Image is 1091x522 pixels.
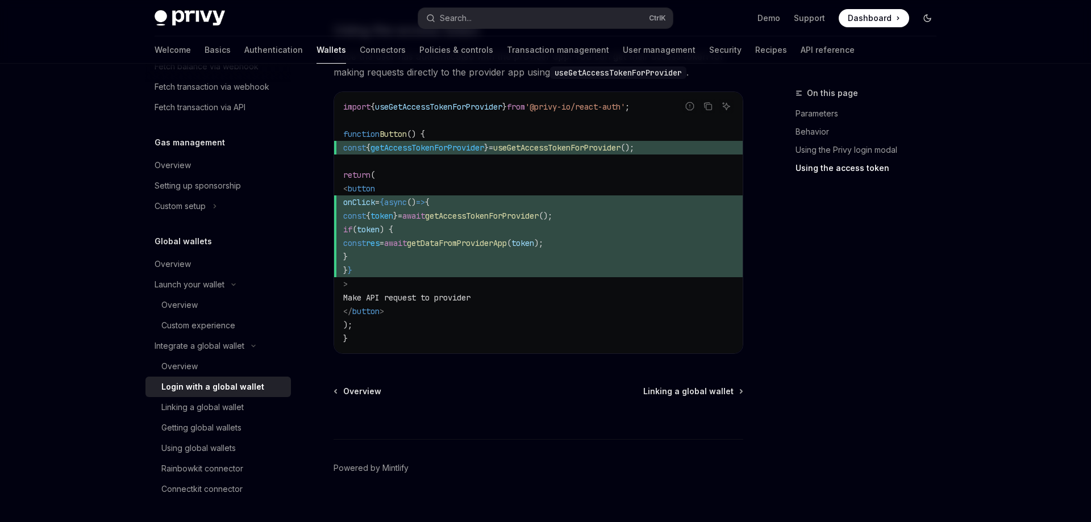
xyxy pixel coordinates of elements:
a: Connectkit connector [145,479,291,499]
span: (); [621,143,634,153]
div: Getting global wallets [161,421,241,435]
button: Copy the contents from the code block [701,99,715,114]
span: > [380,306,384,316]
div: Custom experience [161,319,235,332]
span: = [380,238,384,248]
a: Authentication [244,36,303,64]
div: Overview [161,298,198,312]
span: import [343,102,370,112]
span: } [343,265,348,275]
div: Custom setup [155,199,206,213]
a: Using the access token [796,159,946,177]
span: { [425,197,430,207]
span: { [366,211,370,221]
a: Overview [145,356,291,377]
button: Toggle Integrate a global wallet section [145,336,291,356]
a: Overview [145,295,291,315]
div: Fetch transaction via API [155,101,245,114]
span: Linking a global wallet [643,386,734,397]
a: Dashboard [839,9,909,27]
span: Overview [343,386,381,397]
a: Overview [335,386,381,397]
span: ); [534,238,543,248]
a: Login with a global wallet [145,377,291,397]
h5: Gas management [155,136,225,149]
div: Fetch transaction via webhook [155,80,269,94]
h5: Global wallets [155,235,212,248]
div: Using global wallets [161,441,236,455]
a: Powered by Mintlify [334,462,409,474]
span: < [343,183,348,194]
span: token [511,238,534,248]
a: Welcome [155,36,191,64]
span: } [484,143,489,153]
a: Recipes [755,36,787,64]
span: getDataFromProviderApp [407,238,507,248]
span: onClick [343,197,375,207]
span: } [393,211,398,221]
span: {async [380,197,407,207]
span: if [343,224,352,235]
span: </ [343,306,352,316]
a: Policies & controls [419,36,493,64]
span: } [348,265,352,275]
span: Dashboard [848,12,892,24]
span: function [343,129,380,139]
div: Overview [161,360,198,373]
span: ) { [380,224,393,235]
span: { [366,143,370,153]
img: dark logo [155,10,225,26]
span: useGetAccessTokenForProvider [493,143,621,153]
span: Make API request to provider [343,293,470,303]
span: token [357,224,380,235]
span: const [343,211,366,221]
span: => [416,197,425,207]
a: API reference [801,36,855,64]
a: Demo [757,12,780,24]
div: Integrate a global wallet [155,339,244,353]
span: = [489,143,493,153]
span: = [398,211,402,221]
span: ( [352,224,357,235]
a: Parameters [796,105,946,123]
a: Getting global wallets [145,417,291,438]
a: Setting up sponsorship [145,176,291,196]
div: Login with a global wallet [161,380,264,394]
span: } [502,102,507,112]
span: getAccessTokenForProvider [370,143,484,153]
span: ( [370,170,375,180]
div: Search... [440,11,472,25]
div: Connectkit connector [161,482,243,496]
span: const [343,143,366,153]
div: Linking a global wallet [161,400,244,414]
a: Linking a global wallet [145,397,291,417]
a: Wallets [317,36,346,64]
span: return [343,170,370,180]
a: Custom experience [145,315,291,336]
span: Ctrl K [649,14,666,23]
div: Rainbowkit connector [161,462,243,475]
span: getAccessTokenForProvider [425,211,539,221]
a: Transaction management [507,36,609,64]
a: Behavior [796,123,946,141]
a: Overview [145,155,291,176]
button: Toggle dark mode [918,9,936,27]
span: token [370,211,393,221]
a: Fetch transaction via webhook [145,77,291,97]
span: from [507,102,525,112]
span: ); [343,320,352,330]
span: res [366,238,380,248]
button: Report incorrect code [682,99,697,114]
button: Open search [418,8,673,28]
span: } [343,252,348,262]
span: } [343,333,348,344]
span: ( [507,238,511,248]
a: Security [709,36,742,64]
span: useGetAccessTokenForProvider [375,102,502,112]
button: Toggle Launch your wallet section [145,274,291,295]
code: useGetAccessTokenForProvider [550,66,686,79]
span: () { [407,129,425,139]
span: Once the user has authenticated with the provider app. You can get their access token for making ... [334,48,743,80]
span: await [384,238,407,248]
button: Ask AI [719,99,734,114]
